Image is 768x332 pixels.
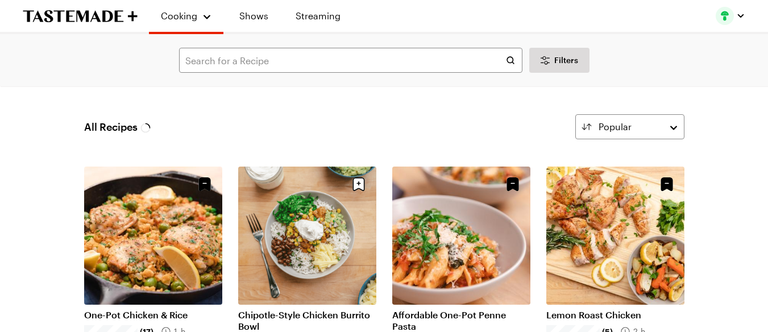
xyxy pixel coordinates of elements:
a: Lemon Roast Chicken [546,309,684,321]
span: Popular [599,120,632,134]
button: Unsave Recipe [502,173,524,195]
a: To Tastemade Home Page [23,10,138,23]
button: Popular [575,114,684,139]
a: Affordable One-Pot Penne Pasta [392,309,530,332]
button: Unsave Recipe [656,173,678,195]
a: One-Pot Chicken & Rice [84,309,222,321]
button: Cooking [160,5,212,27]
input: Search for a Recipe [179,48,522,73]
span: Cooking [161,10,197,21]
span: Filters [554,55,578,66]
button: Unsave Recipe [194,173,215,195]
button: Desktop filters [529,48,590,73]
button: Save recipe [348,173,370,195]
img: Profile picture [716,7,734,25]
button: Profile picture [716,7,745,25]
span: All Recipes [84,119,151,135]
a: Chipotle-Style Chicken Burrito Bowl [238,309,376,332]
